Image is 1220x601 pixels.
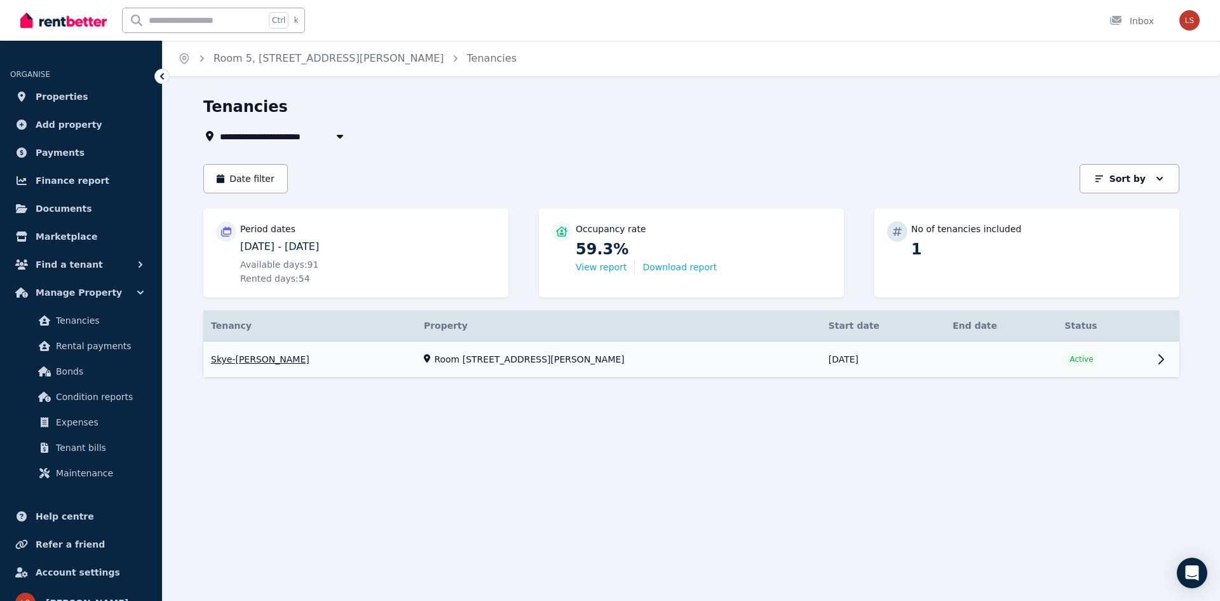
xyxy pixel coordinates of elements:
span: Manage Property [36,285,122,300]
h1: Tenancies [203,97,288,117]
span: Condition reports [56,389,142,404]
span: Tenancy [211,319,252,332]
span: Account settings [36,565,120,580]
span: Tenancies [56,313,142,328]
span: Ctrl [269,12,288,29]
button: Date filter [203,164,288,193]
span: Refer a friend [36,537,105,552]
button: Download report [642,261,717,273]
a: View details for Skye-louise Scott [203,342,1179,378]
a: Bonds [15,359,147,384]
span: k [294,15,298,25]
img: Luca Surman [1179,10,1200,31]
button: Find a tenant [10,252,152,277]
span: Help centre [36,509,94,524]
span: Tenant bills [56,440,142,455]
th: End date [945,310,1057,342]
a: Condition reports [15,384,147,410]
p: No of tenancies included [911,223,1021,235]
a: Properties [10,84,152,109]
a: Documents [10,196,152,221]
div: Open Intercom Messenger [1177,558,1207,588]
nav: Breadcrumb [163,41,532,76]
button: Manage Property [10,280,152,305]
span: ORGANISE [10,70,50,79]
a: Help centre [10,504,152,529]
span: Add property [36,117,102,132]
span: Expenses [56,415,142,430]
p: Period dates [240,223,295,235]
a: Tenancies [15,308,147,333]
th: Property [416,310,821,342]
span: Maintenance [56,466,142,481]
span: Rental payments [56,338,142,354]
button: Sort by [1080,164,1179,193]
p: 1 [911,239,1167,259]
a: Expenses [15,410,147,435]
p: [DATE] - [DATE] [240,239,496,254]
a: Room 5, [STREET_ADDRESS][PERSON_NAME] [213,52,444,64]
img: RentBetter [20,11,107,30]
p: Sort by [1109,172,1146,185]
a: Marketplace [10,224,152,249]
a: Account settings [10,560,152,585]
p: 59.3% [576,239,831,259]
a: Add property [10,112,152,137]
div: Inbox [1109,15,1154,27]
span: Marketplace [36,229,97,244]
button: View report [576,261,627,273]
span: Bonds [56,364,142,379]
span: Tenancies [467,51,517,66]
a: Rental payments [15,333,147,359]
a: Maintenance [15,460,147,486]
a: Finance report [10,168,152,193]
span: Payments [36,145,85,160]
span: Find a tenant [36,257,103,272]
a: Refer a friend [10,532,152,557]
span: Rented days: 54 [240,272,310,285]
th: Start date [821,310,945,342]
span: Properties [36,89,88,104]
span: Available days: 91 [240,258,318,271]
p: Occupancy rate [576,223,646,235]
a: Payments [10,140,152,165]
span: Finance report [36,173,109,188]
th: Status [1057,310,1149,342]
span: Documents [36,201,92,216]
a: Tenant bills [15,435,147,460]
